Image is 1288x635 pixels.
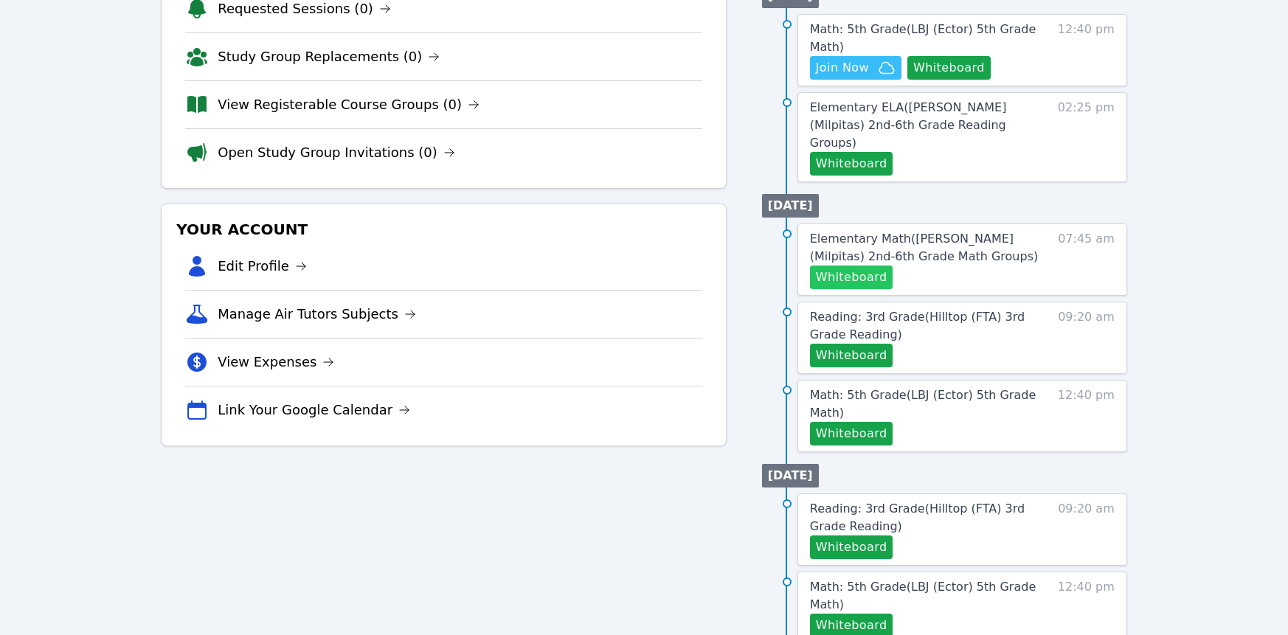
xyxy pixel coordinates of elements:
a: Math: 5th Grade(LBJ (Ector) 5th Grade Math) [810,578,1039,614]
a: Link Your Google Calendar [218,400,410,420]
a: Manage Air Tutors Subjects [218,304,416,325]
span: 12:40 pm [1058,21,1115,80]
li: [DATE] [762,194,819,218]
button: Whiteboard [907,56,991,80]
span: 02:25 pm [1058,99,1115,176]
a: View Expenses [218,352,334,372]
a: Reading: 3rd Grade(Hilltop (FTA) 3rd Grade Reading) [810,308,1039,344]
a: Open Study Group Invitations (0) [218,142,455,163]
span: Reading: 3rd Grade ( Hilltop (FTA) 3rd Grade Reading ) [810,502,1025,533]
span: 12:40 pm [1058,386,1115,445]
span: Join Now [816,59,869,77]
button: Whiteboard [810,266,893,289]
li: [DATE] [762,464,819,487]
a: Elementary ELA([PERSON_NAME] (Milpitas) 2nd-6th Grade Reading Groups) [810,99,1039,152]
span: Elementary ELA ( [PERSON_NAME] (Milpitas) 2nd-6th Grade Reading Groups ) [810,100,1007,150]
a: Math: 5th Grade(LBJ (Ector) 5th Grade Math) [810,21,1039,56]
span: Math: 5th Grade ( LBJ (Ector) 5th Grade Math ) [810,580,1036,611]
h3: Your Account [173,216,714,243]
span: Math: 5th Grade ( LBJ (Ector) 5th Grade Math ) [810,388,1036,420]
a: Edit Profile [218,256,307,277]
a: Reading: 3rd Grade(Hilltop (FTA) 3rd Grade Reading) [810,500,1039,535]
button: Whiteboard [810,152,893,176]
button: Whiteboard [810,535,893,559]
span: Math: 5th Grade ( LBJ (Ector) 5th Grade Math ) [810,22,1036,54]
a: Study Group Replacements (0) [218,46,440,67]
button: Whiteboard [810,422,893,445]
span: 09:20 am [1058,500,1115,559]
a: View Registerable Course Groups (0) [218,94,479,115]
span: 09:20 am [1058,308,1115,367]
button: Whiteboard [810,344,893,367]
span: 07:45 am [1058,230,1115,289]
span: Reading: 3rd Grade ( Hilltop (FTA) 3rd Grade Reading ) [810,310,1025,341]
a: Elementary Math([PERSON_NAME] (Milpitas) 2nd-6th Grade Math Groups) [810,230,1039,266]
button: Join Now [810,56,901,80]
a: Math: 5th Grade(LBJ (Ector) 5th Grade Math) [810,386,1039,422]
span: Elementary Math ( [PERSON_NAME] (Milpitas) 2nd-6th Grade Math Groups ) [810,232,1038,263]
